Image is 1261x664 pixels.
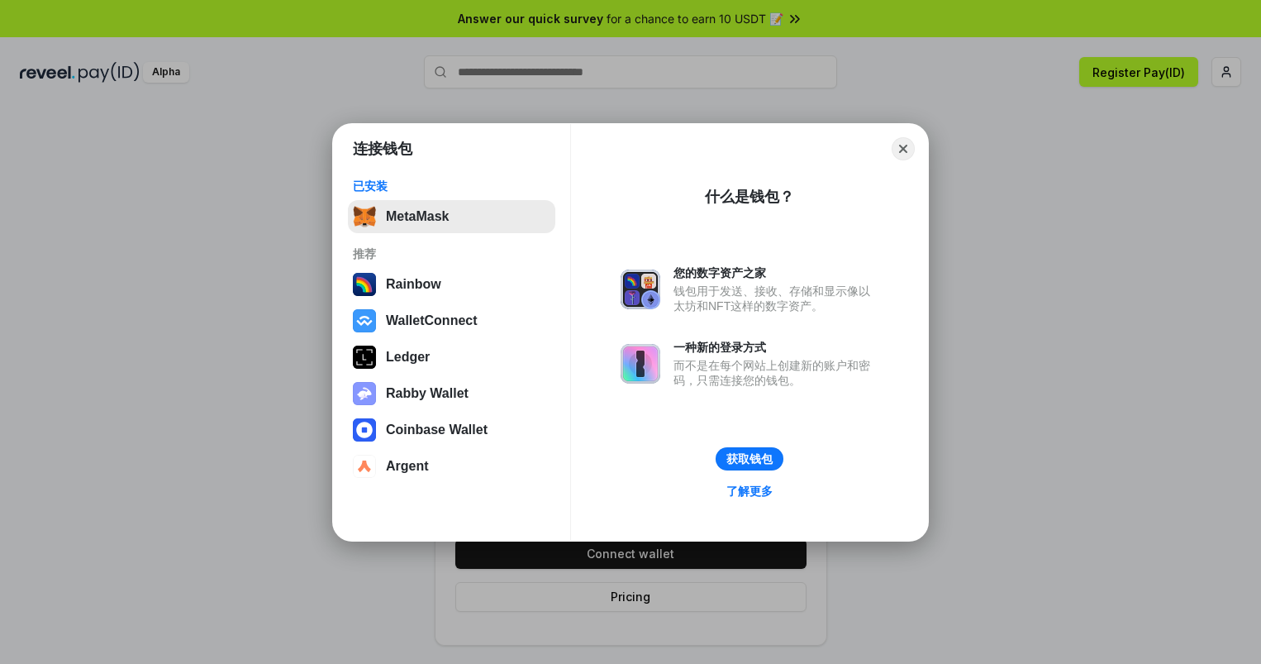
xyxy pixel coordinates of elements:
h1: 连接钱包 [353,139,412,159]
img: svg+xml,%3Csvg%20width%3D%22120%22%20height%3D%22120%22%20viewBox%3D%220%200%20120%20120%22%20fil... [353,273,376,296]
div: 您的数字资产之家 [673,265,878,280]
img: svg+xml,%3Csvg%20width%3D%2228%22%20height%3D%2228%22%20viewBox%3D%220%200%2028%2028%22%20fill%3D... [353,455,376,478]
div: Coinbase Wallet [386,423,488,437]
img: svg+xml,%3Csvg%20xmlns%3D%22http%3A%2F%2Fwww.w3.org%2F2000%2Fsvg%22%20width%3D%2228%22%20height%3... [353,346,376,369]
div: 已安装 [353,179,550,193]
div: WalletConnect [386,313,478,328]
button: 获取钱包 [716,447,783,471]
img: svg+xml,%3Csvg%20width%3D%2228%22%20height%3D%2228%22%20viewBox%3D%220%200%2028%2028%22%20fill%3D... [353,309,376,332]
div: 推荐 [353,246,550,261]
img: svg+xml,%3Csvg%20xmlns%3D%22http%3A%2F%2Fwww.w3.org%2F2000%2Fsvg%22%20fill%3D%22none%22%20viewBox... [353,382,376,405]
img: svg+xml,%3Csvg%20fill%3D%22none%22%20height%3D%2233%22%20viewBox%3D%220%200%2035%2033%22%20width%... [353,205,376,228]
div: Argent [386,459,429,474]
div: 什么是钱包？ [705,187,794,207]
img: svg+xml,%3Csvg%20xmlns%3D%22http%3A%2F%2Fwww.w3.org%2F2000%2Fsvg%22%20fill%3D%22none%22%20viewBox... [621,270,660,309]
button: Argent [348,450,555,483]
a: 了解更多 [716,480,783,502]
img: svg+xml,%3Csvg%20xmlns%3D%22http%3A%2F%2Fwww.w3.org%2F2000%2Fsvg%22%20fill%3D%22none%22%20viewBox... [621,344,660,384]
button: Coinbase Wallet [348,413,555,447]
button: Close [892,137,915,160]
div: 获取钱包 [726,451,773,466]
button: WalletConnect [348,304,555,337]
img: svg+xml,%3Csvg%20width%3D%2228%22%20height%3D%2228%22%20viewBox%3D%220%200%2028%2028%22%20fill%3D... [353,418,376,442]
button: Rabby Wallet [348,377,555,410]
div: Ledger [386,350,430,365]
button: MetaMask [348,200,555,233]
div: Rabby Wallet [386,386,469,401]
button: Ledger [348,341,555,374]
div: 而不是在每个网站上创建新的账户和密码，只需连接您的钱包。 [673,358,878,388]
div: 钱包用于发送、接收、存储和显示像以太坊和NFT这样的数字资产。 [673,284,878,313]
div: Rainbow [386,277,441,292]
div: 一种新的登录方式 [673,340,878,355]
div: MetaMask [386,209,449,224]
div: 了解更多 [726,484,773,499]
button: Rainbow [348,268,555,301]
